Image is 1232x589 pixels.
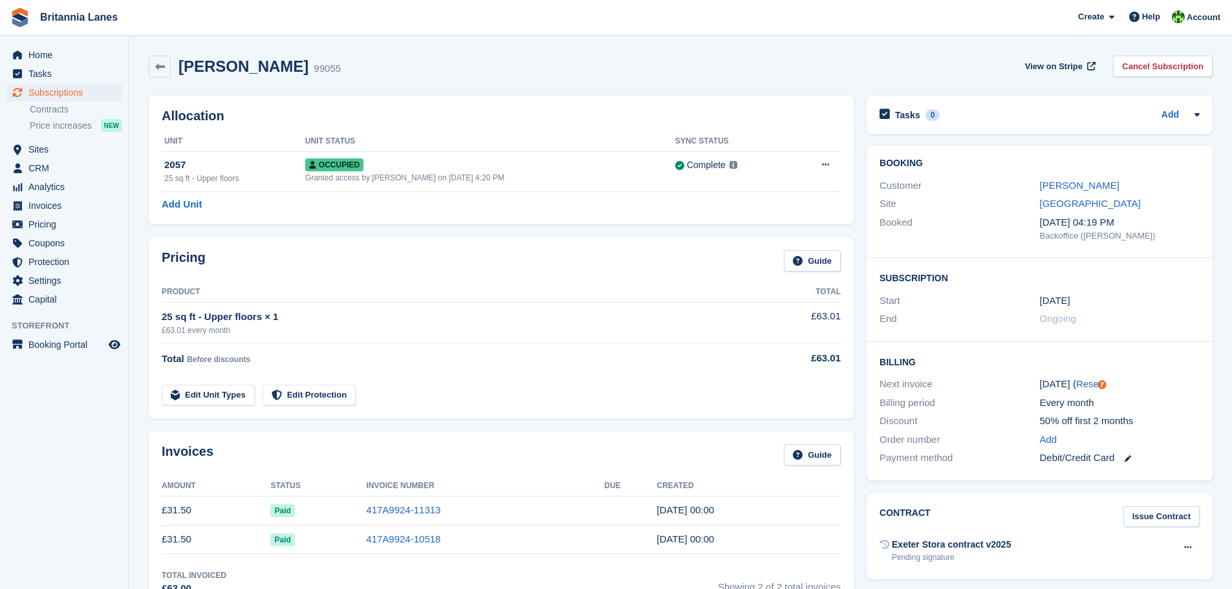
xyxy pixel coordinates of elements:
[880,377,1039,392] div: Next invoice
[880,355,1200,368] h2: Billing
[162,444,213,466] h2: Invoices
[880,396,1039,411] div: Billing period
[6,336,122,354] a: menu
[162,109,841,123] h2: Allocation
[314,61,341,76] div: 99055
[1076,378,1101,389] a: Reset
[880,451,1039,466] div: Payment method
[1123,506,1200,528] a: Issue Contract
[1040,294,1070,308] time: 2025-08-02 23:00:00 UTC
[880,178,1039,193] div: Customer
[305,131,675,152] th: Unit Status
[880,414,1039,429] div: Discount
[925,109,940,121] div: 0
[1040,414,1200,429] div: 50% off first 2 months
[162,310,751,325] div: 25 sq ft - Upper floors × 1
[12,319,129,332] span: Storefront
[28,290,106,308] span: Capital
[366,533,440,544] a: 417A9924-10518
[1096,379,1108,391] div: Tooltip anchor
[30,103,122,116] a: Contracts
[1040,198,1141,209] a: [GEOGRAPHIC_DATA]
[784,250,841,272] a: Guide
[164,173,305,184] div: 25 sq ft - Upper floors
[6,46,122,64] a: menu
[1025,60,1083,73] span: View on Stripe
[28,83,106,102] span: Subscriptions
[28,234,106,252] span: Coupons
[880,506,931,528] h2: Contract
[366,476,604,497] th: Invoice Number
[28,215,106,233] span: Pricing
[687,158,726,172] div: Complete
[6,272,122,290] a: menu
[178,58,308,75] h2: [PERSON_NAME]
[162,197,202,212] a: Add Unit
[305,158,363,171] span: Occupied
[1078,10,1104,23] span: Create
[28,253,106,271] span: Protection
[892,552,1011,563] div: Pending signature
[1040,180,1119,191] a: [PERSON_NAME]
[1187,11,1220,24] span: Account
[880,158,1200,169] h2: Booking
[1113,56,1213,77] a: Cancel Subscription
[1172,10,1185,23] img: Robert Parr
[6,234,122,252] a: menu
[162,131,305,152] th: Unit
[28,197,106,215] span: Invoices
[880,294,1039,308] div: Start
[6,65,122,83] a: menu
[880,433,1039,447] div: Order number
[1020,56,1098,77] a: View on Stripe
[6,290,122,308] a: menu
[187,355,250,364] span: Before discounts
[28,140,106,158] span: Sites
[162,496,270,525] td: £31.50
[263,385,356,406] a: Edit Protection
[28,178,106,196] span: Analytics
[28,336,106,354] span: Booking Portal
[6,253,122,271] a: menu
[366,504,440,515] a: 417A9924-11313
[162,250,206,272] h2: Pricing
[880,312,1039,327] div: End
[6,178,122,196] a: menu
[30,120,92,132] span: Price increases
[751,351,841,366] div: £63.01
[675,131,790,152] th: Sync Status
[162,525,270,554] td: £31.50
[657,504,715,515] time: 2025-09-02 23:00:16 UTC
[28,46,106,64] span: Home
[1040,230,1200,242] div: Backoffice ([PERSON_NAME])
[1040,433,1057,447] a: Add
[895,109,920,121] h2: Tasks
[751,282,841,303] th: Total
[880,215,1039,242] div: Booked
[164,158,305,173] div: 2057
[1040,396,1200,411] div: Every month
[107,337,122,352] a: Preview store
[10,8,30,27] img: stora-icon-8386f47178a22dfd0bd8f6a31ec36ba5ce8667c1dd55bd0f319d3a0aa187defe.svg
[751,302,841,343] td: £63.01
[657,476,841,497] th: Created
[162,385,255,406] a: Edit Unit Types
[892,538,1011,552] div: Exeter Stora contract v2025
[604,476,656,497] th: Due
[1162,108,1179,123] a: Add
[270,533,294,546] span: Paid
[880,271,1200,284] h2: Subscription
[162,282,751,303] th: Product
[1040,215,1200,230] div: [DATE] 04:19 PM
[6,197,122,215] a: menu
[28,65,106,83] span: Tasks
[35,6,123,28] a: Britannia Lanes
[270,476,366,497] th: Status
[101,119,122,132] div: NEW
[162,570,226,581] div: Total Invoiced
[657,533,715,544] time: 2025-08-02 23:00:42 UTC
[6,159,122,177] a: menu
[1142,10,1160,23] span: Help
[270,504,294,517] span: Paid
[729,161,737,169] img: icon-info-grey-7440780725fd019a000dd9b08b2336e03edf1995a4989e88bcd33f0948082b44.svg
